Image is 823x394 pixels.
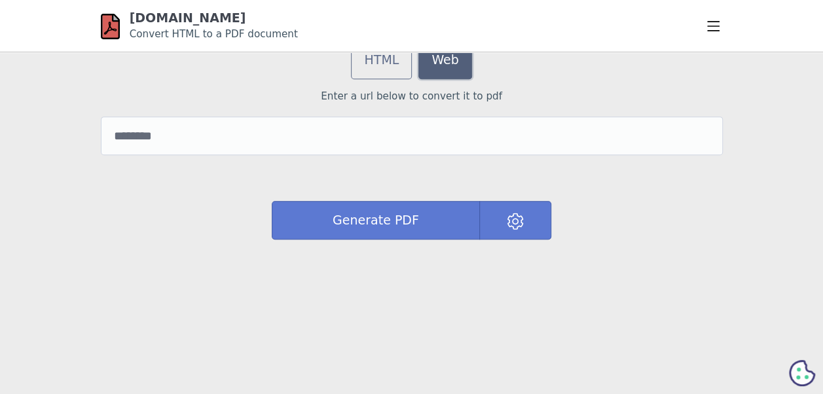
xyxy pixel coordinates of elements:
a: [DOMAIN_NAME] [130,10,246,25]
button: Generate PDF [272,201,480,240]
img: html-pdf.net [101,12,120,41]
svg: Cookie Preferences [789,360,815,386]
p: Enter a url below to convert it to pdf [101,89,723,104]
small: Convert HTML to a PDF document [130,28,298,40]
a: HTML [351,41,412,79]
a: Web [418,41,471,79]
